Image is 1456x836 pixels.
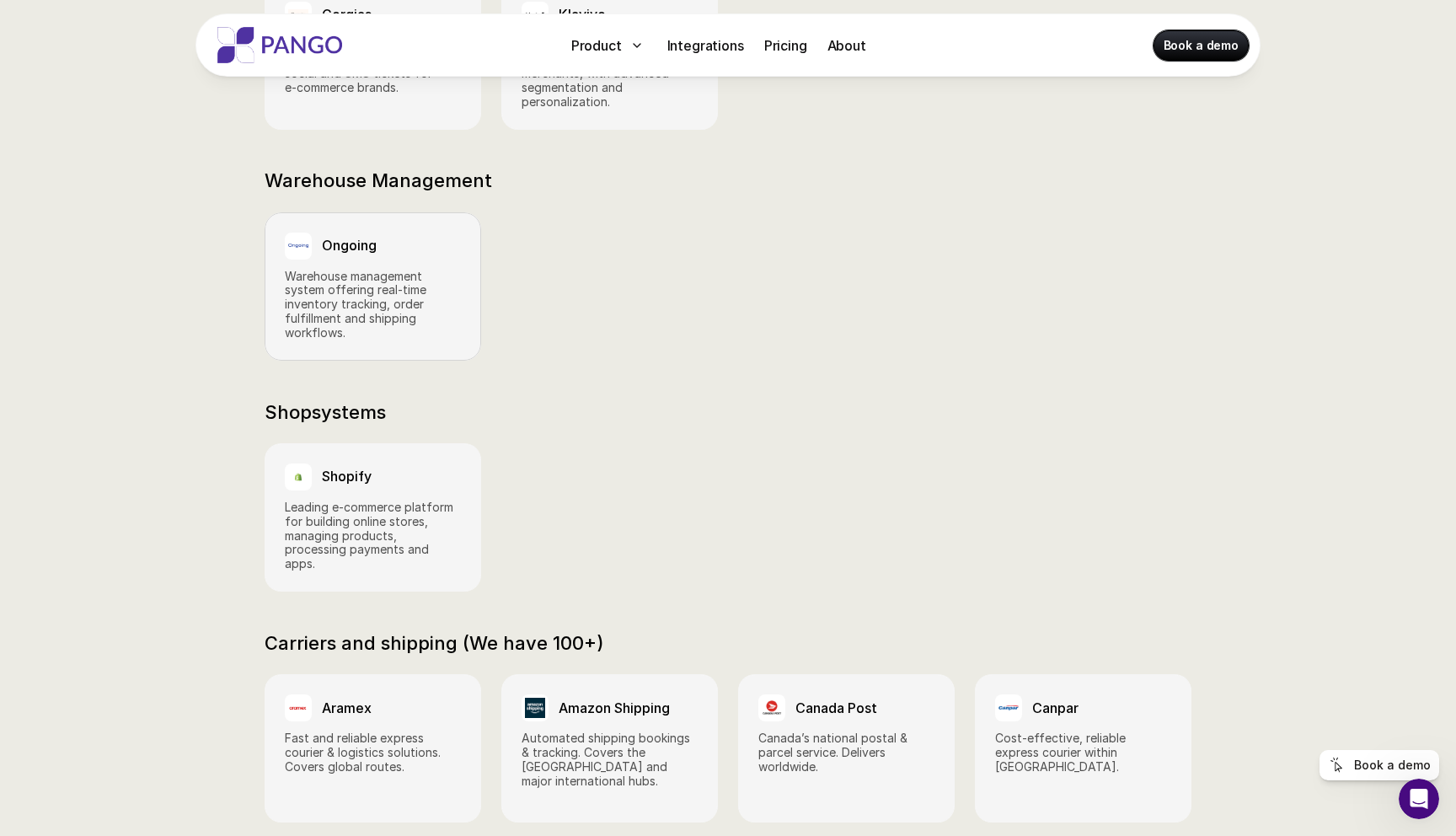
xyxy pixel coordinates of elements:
a: Pricing [757,32,814,59]
p: Product [571,35,622,56]
a: OngoingWarehouse management system offering real‑time inventory tracking, order fulfillment and s... [265,212,481,361]
p: Warehouse management system offering real‑time inventory tracking, order fulfillment and shipping... [285,270,461,340]
h2: Carriers and shipping (We have 100+) [265,632,604,654]
h3: Canpar [1032,700,1079,716]
h2: Warehouse Management [265,169,492,191]
p: Book a demo [1354,758,1431,773]
h2: Shopsystems [265,401,386,423]
p: Canada’s national postal & parcel service. Delivers worldwide. [758,731,934,774]
h3: Ongoing [322,238,377,254]
p: Cost-effective, reliable express courier within [GEOGRAPHIC_DATA]. [995,731,1171,774]
a: Integrations [661,32,751,59]
p: Pricing [764,35,807,56]
a: About [821,32,873,59]
a: Book a demo [1154,30,1249,61]
h3: Shopify [322,469,372,485]
p: Fast and reliable express courier & logistics solutions. Covers global routes. [285,731,461,774]
p: Automated shipping bookings & tracking. Covers the [GEOGRAPHIC_DATA] and major international hubs. [522,731,698,788]
a: Book a demo [1319,750,1439,780]
iframe: Intercom live chat [1399,779,1439,819]
h3: Canada Post [795,700,877,716]
p: Leading e‑commerce platform for building online stores, managing products, processing payments an... [285,501,461,571]
h3: Aramex [322,700,372,716]
p: Integrations [667,35,744,56]
p: Book a demo [1164,37,1239,54]
p: About [827,35,866,56]
h3: Amazon Shipping [559,700,670,716]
